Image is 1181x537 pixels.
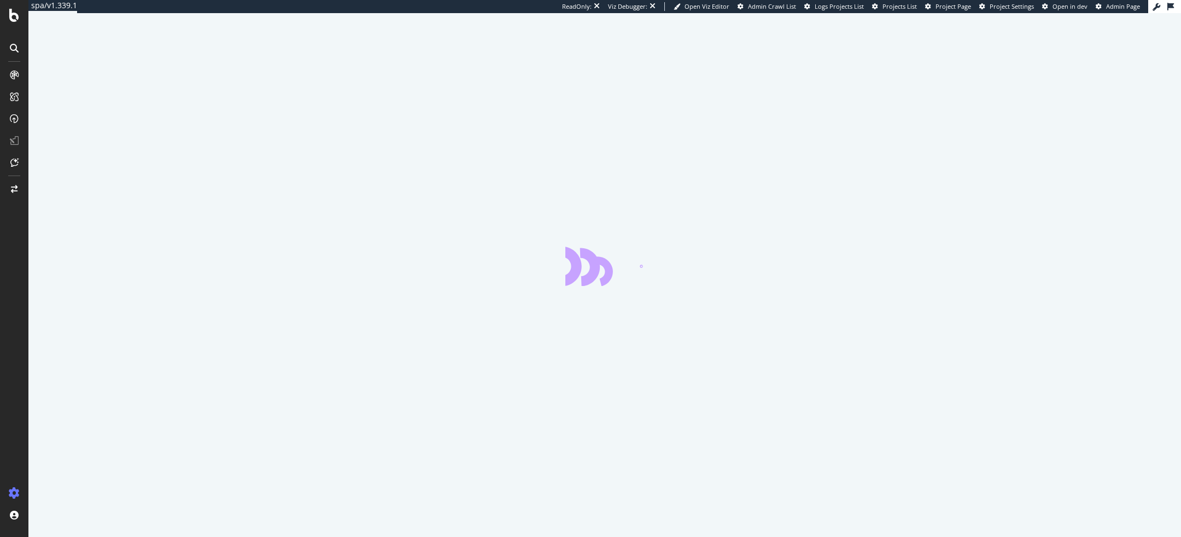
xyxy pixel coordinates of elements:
span: Project Settings [990,2,1034,10]
span: Admin Page [1106,2,1140,10]
div: animation [565,247,644,286]
div: ReadOnly: [562,2,592,11]
span: Logs Projects List [815,2,864,10]
a: Project Settings [979,2,1034,11]
span: Project Page [936,2,971,10]
a: Admin Crawl List [738,2,796,11]
a: Project Page [925,2,971,11]
a: Projects List [872,2,917,11]
a: Admin Page [1096,2,1140,11]
span: Admin Crawl List [748,2,796,10]
div: Viz Debugger: [608,2,647,11]
a: Logs Projects List [804,2,864,11]
a: Open in dev [1042,2,1088,11]
span: Open in dev [1053,2,1088,10]
span: Projects List [882,2,917,10]
a: Open Viz Editor [674,2,729,11]
span: Open Viz Editor [685,2,729,10]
